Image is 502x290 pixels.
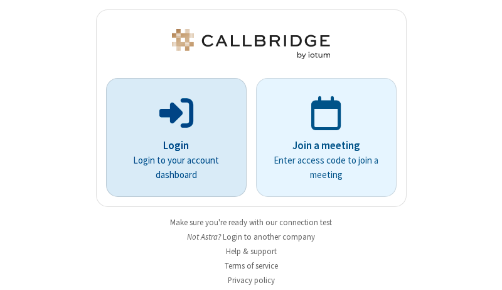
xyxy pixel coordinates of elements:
button: LoginLogin to your account dashboard [106,78,247,197]
a: Privacy policy [228,275,275,286]
li: Not Astra? [96,231,407,243]
img: Astra [169,29,333,59]
p: Join a meeting [274,138,379,154]
a: Terms of service [225,260,278,271]
p: Login to your account dashboard [124,153,229,182]
a: Make sure you're ready with our connection test [170,217,332,228]
a: Help & support [226,246,277,257]
button: Login to another company [223,231,315,243]
a: Join a meetingEnter access code to join a meeting [256,78,397,197]
p: Enter access code to join a meeting [274,153,379,182]
p: Login [124,138,229,154]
